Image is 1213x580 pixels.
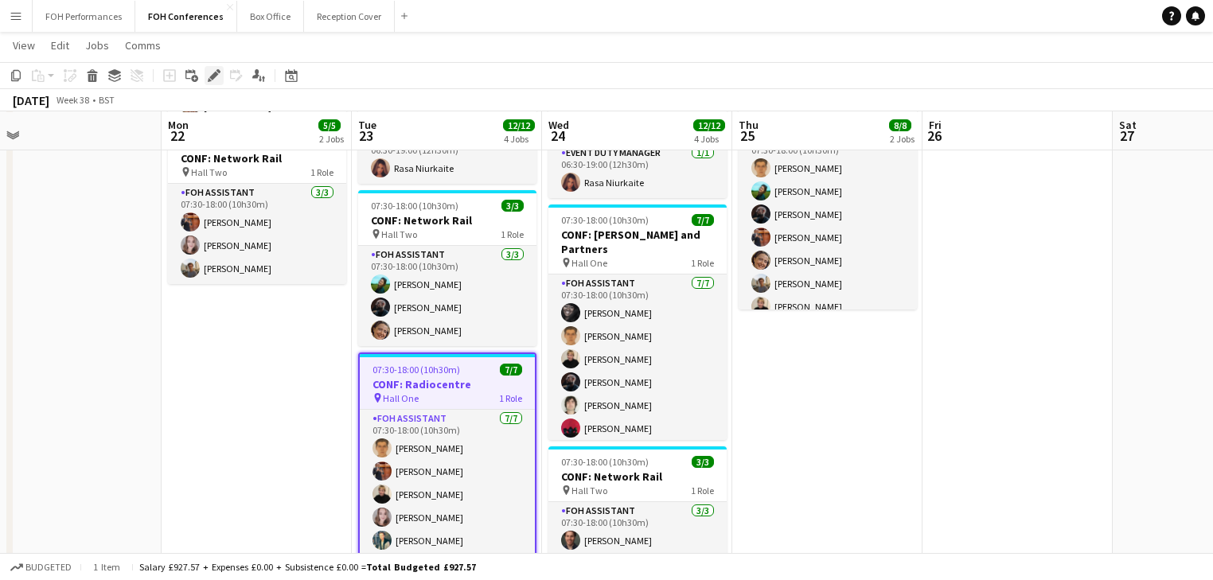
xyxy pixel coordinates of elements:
span: 26 [926,127,942,145]
a: Edit [45,35,76,56]
div: 2 Jobs [319,133,344,145]
a: View [6,35,41,56]
app-card-role: FOH Assistant7/707:30-18:00 (10h30m)[PERSON_NAME][PERSON_NAME][PERSON_NAME][PERSON_NAME][PERSON_N... [548,274,727,467]
span: Budgeted [25,562,72,573]
app-card-role: Event Duty Manager1/106:30-19:00 (12h30m)Rasa Niurkaite [358,130,536,184]
span: Hall One [571,257,607,269]
div: [DATE] [13,92,49,108]
span: Comms [125,38,161,53]
a: Jobs [79,35,115,56]
app-job-card: 07:30-18:00 (10h30m)7/7CONF: HIre Space - PRP Hall One1 RoleFOH Assistant7/707:30-18:00 (10h30m)[... [739,74,917,309]
span: 3/3 [501,200,524,212]
span: Wed [548,118,569,132]
span: Week 38 [53,94,92,106]
span: 07:30-18:00 (10h30m) [561,456,649,468]
app-card-role: FOH Assistant3/307:30-18:00 (10h30m)[PERSON_NAME][PERSON_NAME][PERSON_NAME] [358,246,536,346]
span: 25 [736,127,759,145]
span: 07:30-18:00 (10h30m) [561,214,649,226]
span: Mon [168,118,189,132]
span: Edit [51,38,69,53]
span: Hall Two [571,485,607,496]
span: Sat [1119,118,1137,132]
button: FOH Conferences [135,1,237,32]
span: Thu [739,118,759,132]
div: BST [99,94,115,106]
h3: CONF: Network Rail [358,213,536,228]
span: View [13,38,35,53]
span: 1 item [88,561,126,573]
div: 4 Jobs [694,133,724,145]
span: 7/7 [500,364,522,376]
span: 07:30-18:00 (10h30m) [372,364,460,376]
app-card-role: FOH Assistant3/307:30-18:00 (10h30m)[PERSON_NAME][PERSON_NAME][PERSON_NAME] [168,184,346,284]
span: Jobs [85,38,109,53]
span: 24 [546,127,569,145]
span: 22 [166,127,189,145]
span: 07:30-18:00 (10h30m) [371,200,458,212]
app-card-role: Event Duty Manager1/106:30-19:00 (12h30m)Rasa Niurkaite [548,144,727,198]
span: 8/8 [889,119,911,131]
span: 12/12 [693,119,725,131]
h3: CONF: [PERSON_NAME] and Partners [548,228,727,256]
button: FOH Performances [33,1,135,32]
a: Comms [119,35,167,56]
span: 1 Role [691,257,714,269]
app-job-card: 07:30-18:00 (10h30m)3/3CONF: Network Rail Hall Two1 RoleFOH Assistant3/307:30-18:00 (10h30m)[PERS... [168,128,346,284]
h3: CONF: Radiocentre [360,377,535,391]
span: 1 Role [501,228,524,240]
span: 12/12 [503,119,535,131]
div: 4 Jobs [504,133,534,145]
span: 5/5 [318,119,341,131]
span: 1 Role [310,166,333,178]
div: 2 Jobs [890,133,915,145]
button: Budgeted [8,559,74,576]
span: 3/3 [692,456,714,468]
app-card-role: FOH Assistant7/707:30-18:00 (10h30m)[PERSON_NAME][PERSON_NAME][PERSON_NAME][PERSON_NAME][PERSON_N... [739,130,917,322]
span: Hall Two [191,166,227,178]
span: Hall Two [381,228,417,240]
h3: CONF: Network Rail [548,469,727,484]
app-job-card: 07:30-18:00 (10h30m)7/7CONF: [PERSON_NAME] and Partners Hall One1 RoleFOH Assistant7/707:30-18:00... [548,204,727,440]
div: Salary £927.57 + Expenses £0.00 + Subsistence £0.00 = [139,561,476,573]
h3: CONF: Network Rail [168,151,346,165]
span: 27 [1117,127,1137,145]
span: Tue [358,118,376,132]
app-job-card: 07:30-18:00 (10h30m)3/3CONF: Network Rail Hall Two1 RoleFOH Assistant3/307:30-18:00 (10h30m)[PERS... [358,190,536,346]
span: 7/7 [692,214,714,226]
span: Fri [929,118,942,132]
span: Total Budgeted £927.57 [366,561,476,573]
span: 1 Role [499,392,522,404]
span: 23 [356,127,376,145]
span: Hall One [383,392,419,404]
span: 1 Role [691,485,714,496]
button: Reception Cover [304,1,395,32]
button: Box Office [237,1,304,32]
